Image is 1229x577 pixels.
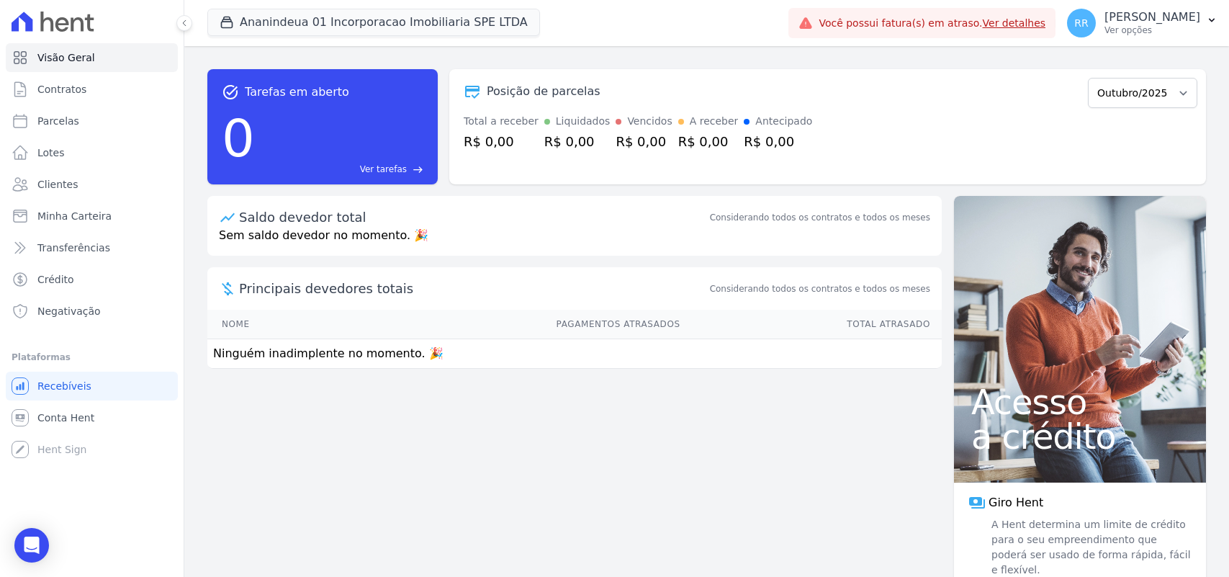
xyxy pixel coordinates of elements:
[1104,24,1200,36] p: Ver opções
[6,265,178,294] a: Crédito
[1104,10,1200,24] p: [PERSON_NAME]
[37,379,91,393] span: Recebíveis
[207,339,942,369] td: Ninguém inadimplente no momento. 🎉
[222,84,239,101] span: task_alt
[989,494,1043,511] span: Giro Hent
[37,146,65,160] span: Lotes
[207,227,942,256] p: Sem saldo devedor no momento. 🎉
[464,114,539,129] div: Total a receber
[14,528,49,563] div: Open Intercom Messenger
[6,233,178,262] a: Transferências
[6,297,178,326] a: Negativação
[710,282,930,295] span: Considerando todos os contratos e todos os meses
[464,132,539,151] div: R$ 0,00
[819,16,1045,31] span: Você possui fatura(s) em atraso.
[681,310,942,339] th: Total Atrasado
[678,132,739,151] div: R$ 0,00
[1055,3,1229,43] button: RR [PERSON_NAME] Ver opções
[627,114,672,129] div: Vencidos
[755,114,812,129] div: Antecipado
[487,83,600,100] div: Posição de parcelas
[6,138,178,167] a: Lotes
[37,177,78,192] span: Clientes
[710,211,930,224] div: Considerando todos os contratos e todos os meses
[37,411,94,425] span: Conta Hent
[6,372,178,401] a: Recebíveis
[338,310,680,339] th: Pagamentos Atrasados
[6,170,178,199] a: Clientes
[207,9,540,36] button: Ananindeua 01 Incorporacao Imobiliaria SPE LTDA
[744,132,812,151] div: R$ 0,00
[6,202,178,231] a: Minha Carteira
[239,279,707,298] span: Principais devedores totais
[6,75,178,104] a: Contratos
[12,349,172,366] div: Plataformas
[37,50,95,65] span: Visão Geral
[983,17,1046,29] a: Ver detalhes
[971,385,1189,419] span: Acesso
[37,304,101,318] span: Negativação
[971,419,1189,454] span: a crédito
[616,132,672,151] div: R$ 0,00
[690,114,739,129] div: A receber
[261,163,423,176] a: Ver tarefas east
[37,209,112,223] span: Minha Carteira
[222,101,255,176] div: 0
[6,403,178,432] a: Conta Hent
[37,114,79,128] span: Parcelas
[413,164,423,175] span: east
[360,163,407,176] span: Ver tarefas
[6,43,178,72] a: Visão Geral
[544,132,611,151] div: R$ 0,00
[37,82,86,97] span: Contratos
[1074,18,1088,28] span: RR
[245,84,349,101] span: Tarefas em aberto
[6,107,178,135] a: Parcelas
[37,272,74,287] span: Crédito
[207,310,338,339] th: Nome
[37,241,110,255] span: Transferências
[556,114,611,129] div: Liquidados
[239,207,707,227] div: Saldo devedor total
